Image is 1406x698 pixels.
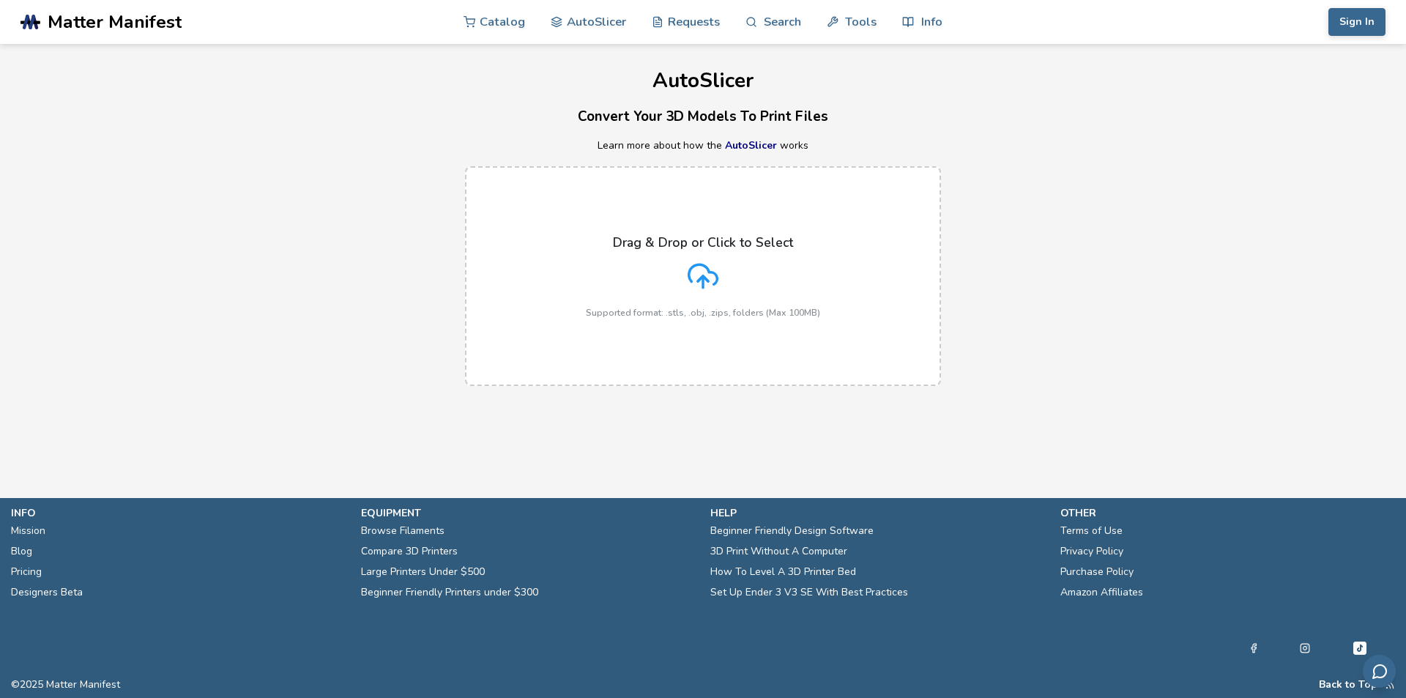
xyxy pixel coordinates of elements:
[361,521,445,541] a: Browse Filaments
[613,235,793,250] p: Drag & Drop or Click to Select
[1328,8,1385,36] button: Sign In
[11,521,45,541] a: Mission
[710,521,874,541] a: Beginner Friendly Design Software
[1060,505,1396,521] p: other
[725,138,777,152] a: AutoSlicer
[1060,562,1134,582] a: Purchase Policy
[48,12,182,32] span: Matter Manifest
[1319,679,1377,691] button: Back to Top
[710,505,1046,521] p: help
[1060,541,1123,562] a: Privacy Policy
[361,505,696,521] p: equipment
[1363,655,1396,688] button: Send feedback via email
[1385,679,1395,691] a: RSS Feed
[361,582,538,603] a: Beginner Friendly Printers under $300
[1249,639,1259,657] a: Facebook
[710,582,908,603] a: Set Up Ender 3 V3 SE With Best Practices
[710,562,856,582] a: How To Level A 3D Printer Bed
[11,541,32,562] a: Blog
[361,541,458,562] a: Compare 3D Printers
[1060,521,1123,541] a: Terms of Use
[11,562,42,582] a: Pricing
[11,679,120,691] span: © 2025 Matter Manifest
[710,541,847,562] a: 3D Print Without A Computer
[1300,639,1310,657] a: Instagram
[361,562,485,582] a: Large Printers Under $500
[1351,639,1369,657] a: Tiktok
[586,308,820,318] p: Supported format: .stls, .obj, .zips, folders (Max 100MB)
[1060,582,1143,603] a: Amazon Affiliates
[11,505,346,521] p: info
[11,582,83,603] a: Designers Beta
